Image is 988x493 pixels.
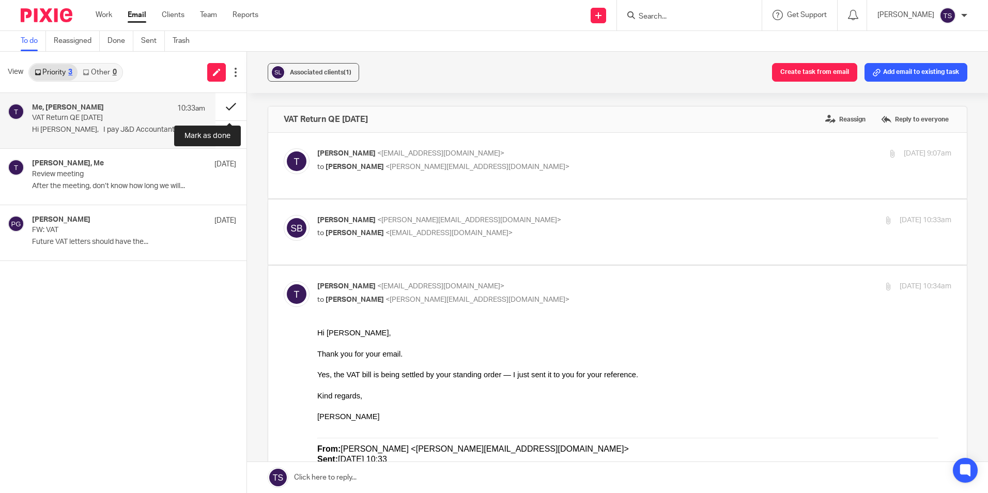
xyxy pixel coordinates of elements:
a: Priority3 [29,64,78,81]
span: <[PERSON_NAME][EMAIL_ADDRESS][DOMAIN_NAME]> [385,163,569,171]
a: [PERSON_NAME][EMAIL_ADDRESS][DOMAIN_NAME] [116,323,263,330]
h4: VAT Return QE [DATE] [284,114,368,125]
span: SB Construction Compliance is a trading style of SB Construction Compliance Limited and is a comp... [1,371,523,376]
p: [DATE] 9:07am [904,148,951,159]
a: Reports [233,10,258,20]
span: (1) [344,69,351,75]
p: Review meeting [32,170,195,179]
p: [DATE] [214,215,236,226]
b: SB Construction Compliance [174,295,255,301]
img: svg%3E [284,215,310,241]
span: <[PERSON_NAME][EMAIL_ADDRESS][DOMAIN_NAME]> [377,217,561,224]
span: H&S Consultant & TWC / [109,295,255,301]
span: <[PERSON_NAME][EMAIL_ADDRESS][DOMAIN_NAME]> [385,296,569,303]
img: svg%3E [284,148,310,174]
b: A: [109,306,115,312]
button: Associated clients(1) [268,63,359,82]
span: to [317,296,324,303]
b: M: [109,315,115,321]
p: VAT Return QE [DATE] [32,114,171,122]
img: inbox [1,284,94,316]
h4: [PERSON_NAME], Me [32,159,104,168]
span: [PERSON_NAME] [326,296,384,303]
p: [DATE] 10:34am [900,281,951,292]
button: Add email to existing task [865,63,967,82]
a: Reassigned [54,31,100,51]
span: to [317,229,324,237]
img: svg%3E [284,281,310,307]
h4: [PERSON_NAME] [32,215,90,224]
span: View [8,67,23,78]
p: Hi [PERSON_NAME], I pay J&D Accountants by... [32,126,205,134]
a: Clients [162,10,184,20]
img: svg%3E [939,7,956,24]
img: svg%3E [270,65,286,80]
span: [PERSON_NAME] [317,150,376,157]
span: <[EMAIL_ADDRESS][DOMAIN_NAME]> [377,150,504,157]
span: Associated clients [290,69,351,75]
span: This email and any files transmitted with it are confidential and intended solely for the use of ... [1,353,631,369]
p: Future VAT letters should have the... [32,238,236,246]
a: To do [21,31,46,51]
span: [PERSON_NAME] [326,163,384,171]
span: to [317,163,324,171]
p: FW: VAT [32,226,195,235]
a: Sent [141,31,165,51]
a: Work [96,10,112,20]
img: svg%3E [8,215,24,232]
span: [PERSON_NAME] [326,229,384,237]
a: Trash [173,31,197,51]
img: svg%3E [8,103,24,120]
img: svg%3E [8,159,24,176]
a: [PHONE_NUMBER] [117,315,169,321]
div: 0 [113,69,117,76]
b: E: [109,323,114,330]
p: [PERSON_NAME] [877,10,934,20]
img: Pixie [21,8,72,22]
p: 10:33am [177,103,205,114]
label: Reassign [823,112,868,127]
a: Other0 [78,64,121,81]
p: [DATE] [214,159,236,170]
p: After the meeting, don’t know how long we will... [32,182,236,191]
a: Team [200,10,217,20]
span: Get Support [787,11,827,19]
a: Done [107,31,133,51]
input: Search [638,12,731,22]
div: 3 [68,69,72,76]
span: [PERSON_NAME] [317,217,376,224]
span: [PERSON_NAME] - Director [109,284,208,293]
span: [PERSON_NAME][STREET_ADDRESS][PERSON_NAME] [115,306,269,312]
label: Reply to everyone [878,112,951,127]
button: Create task from email [772,63,857,82]
span: <[EMAIL_ADDRESS][DOMAIN_NAME]> [377,283,504,290]
a: Email [128,10,146,20]
span: <[EMAIL_ADDRESS][DOMAIN_NAME]> [385,229,513,237]
b: Limited [255,295,275,301]
h4: Me, [PERSON_NAME] [32,103,104,112]
p: [DATE] 10:33am [900,215,951,226]
span: [PERSON_NAME] [317,283,376,290]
